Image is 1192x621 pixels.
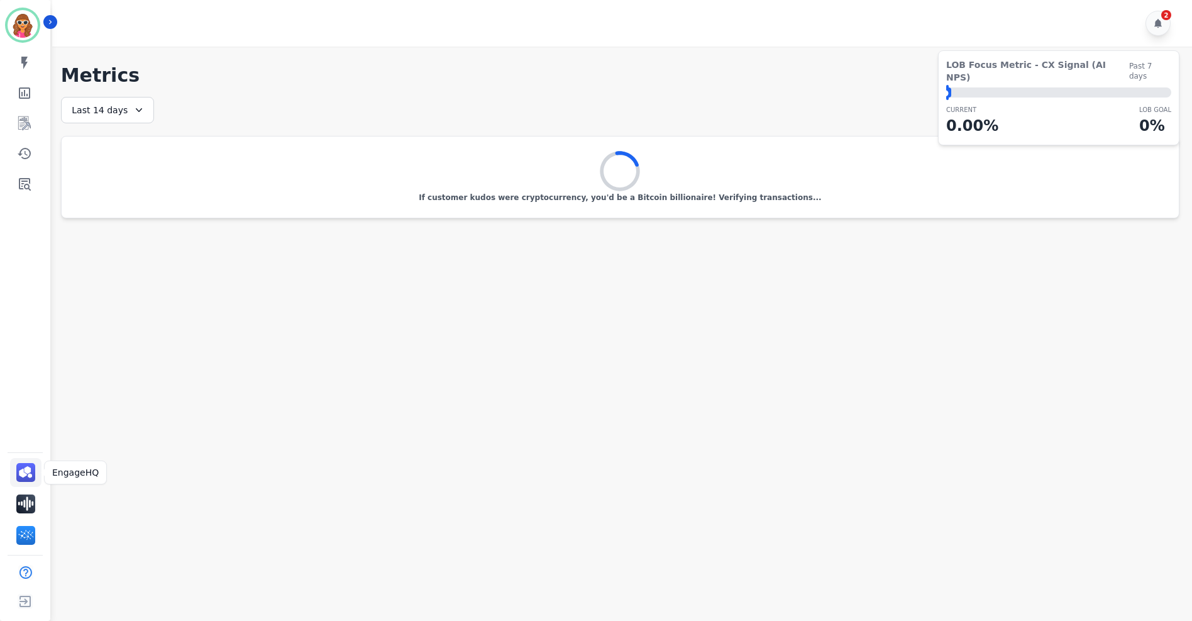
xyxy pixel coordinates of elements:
[61,97,154,123] div: Last 14 days
[1161,10,1171,20] div: 2
[419,193,821,203] p: If customer kudos were cryptocurrency, you'd be a Bitcoin billionaire! Verifying transactions...
[1139,115,1171,137] p: 0 %
[946,105,998,115] p: CURRENT
[1129,61,1171,81] span: Past 7 days
[946,87,951,98] div: ⬤
[946,115,998,137] p: 0.00 %
[8,10,38,40] img: Bordered avatar
[1139,105,1171,115] p: LOB Goal
[946,59,1129,84] span: LOB Focus Metric - CX Signal (AI NPS)
[61,64,1179,87] h1: Metrics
